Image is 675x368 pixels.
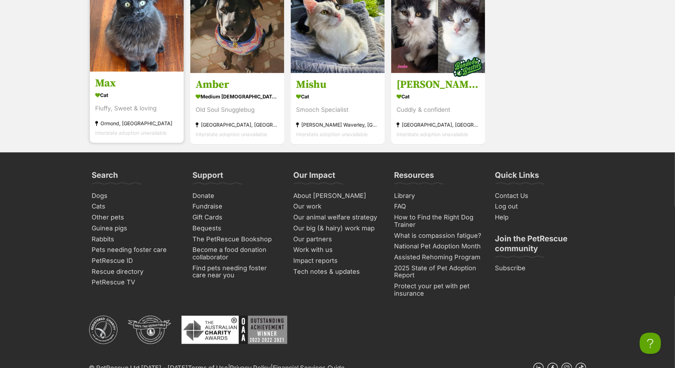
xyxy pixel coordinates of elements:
div: [GEOGRAPHIC_DATA], [GEOGRAPHIC_DATA] [196,120,279,130]
a: Gift Cards [190,212,284,223]
span: Interstate adoption unavailable [397,132,468,138]
a: Our big (& hairy) work map [291,223,385,234]
a: Fundraise [190,201,284,212]
a: FAQ [392,201,485,212]
h3: Max [95,77,178,90]
div: Cat [397,92,480,102]
a: Become a food donation collaborator [190,245,284,263]
img: DGR [128,316,171,344]
a: PetRescue TV [89,277,183,288]
a: Dogs [89,191,183,201]
div: [PERSON_NAME] Waverley, [GEOGRAPHIC_DATA] [296,120,379,130]
h3: Quick Links [495,170,539,184]
h3: Join the PetRescue community [495,234,583,258]
a: Work with us [291,245,385,255]
a: Tech notes & updates [291,266,385,277]
span: Interstate adoption unavailable [196,132,267,138]
a: Cats [89,201,183,212]
h3: Support [193,170,223,184]
h3: [PERSON_NAME] & [PERSON_NAME] [397,78,480,92]
a: Our partners [291,234,385,245]
a: What is compassion fatigue? [392,230,485,241]
a: Rabbits [89,234,183,245]
a: Amber medium [DEMOGRAPHIC_DATA] Dog Old Soul Snugglebug [GEOGRAPHIC_DATA], [GEOGRAPHIC_DATA] Inte... [190,73,284,145]
a: Donate [190,191,284,201]
a: Max Cat Fluffy, Sweet & loving Ormond, [GEOGRAPHIC_DATA] Interstate adoption unavailable favourite [90,72,184,143]
a: Our animal welfare strategy [291,212,385,223]
img: bonded besties [450,50,485,85]
a: Contact Us [492,191,586,201]
a: National Pet Adoption Month [392,241,485,252]
a: How to Find the Right Dog Trainer [392,212,485,230]
span: Interstate adoption unavailable [296,132,368,138]
div: [GEOGRAPHIC_DATA], [GEOGRAPHIC_DATA] [397,120,480,130]
a: Log out [492,201,586,212]
h3: Resources [394,170,434,184]
div: medium [DEMOGRAPHIC_DATA] Dog [196,92,279,102]
div: Ormond, [GEOGRAPHIC_DATA] [95,119,178,128]
iframe: Help Scout Beacon - Open [640,333,661,354]
a: Our work [291,201,385,212]
div: Old Soul Snugglebug [196,105,279,115]
a: Impact reports [291,255,385,266]
h3: Amber [196,78,279,92]
a: Help [492,212,586,223]
a: Guinea pigs [89,223,183,234]
img: ACNC [89,316,117,344]
a: Protect your pet with pet insurance [392,281,485,299]
a: Bequests [190,223,284,234]
div: Cuddly & confident [397,105,480,115]
a: Rescue directory [89,266,183,277]
div: Fluffy, Sweet & loving [95,104,178,114]
a: PetRescue ID [89,255,183,266]
h3: Search [92,170,118,184]
div: Cat [296,92,379,102]
div: Cat [95,90,178,101]
span: Interstate adoption unavailable [95,130,167,136]
a: Assisted Rehoming Program [392,252,485,263]
a: 2025 State of Pet Adoption Report [392,263,485,281]
a: The PetRescue Bookshop [190,234,284,245]
a: Subscribe [492,263,586,274]
img: Australian Charity Awards - Outstanding Achievement Winner 2023 - 2022 - 2021 [182,316,287,344]
h3: Mishu [296,78,379,92]
a: [PERSON_NAME] & [PERSON_NAME] Cat Cuddly & confident [GEOGRAPHIC_DATA], [GEOGRAPHIC_DATA] Interst... [391,73,485,145]
a: About [PERSON_NAME] [291,191,385,201]
div: Smooch Specialist [296,105,379,115]
a: Pets needing foster care [89,245,183,255]
a: Library [392,191,485,201]
h3: Our Impact [294,170,336,184]
a: Mishu Cat Smooch Specialist [PERSON_NAME] Waverley, [GEOGRAPHIC_DATA] Interstate adoption unavail... [291,73,385,145]
a: Find pets needing foster care near you [190,263,284,281]
a: Other pets [89,212,183,223]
